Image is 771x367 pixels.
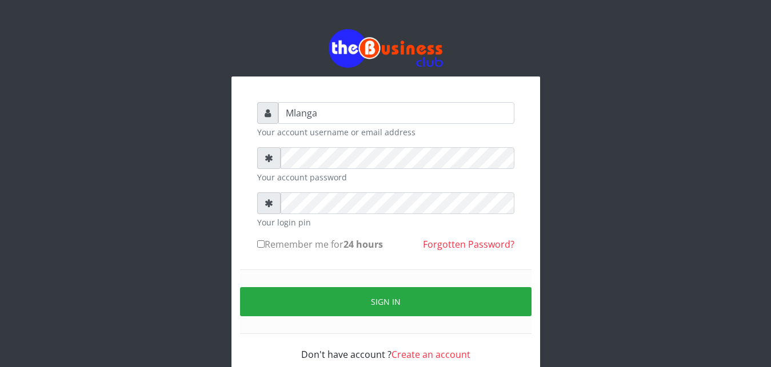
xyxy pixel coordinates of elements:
[257,237,383,251] label: Remember me for
[257,216,514,228] small: Your login pin
[423,238,514,251] a: Forgotten Password?
[257,171,514,183] small: Your account password
[278,102,514,124] input: Username or email address
[240,287,532,316] button: Sign in
[392,348,470,361] a: Create an account
[343,238,383,251] b: 24 hours
[257,240,265,248] input: Remember me for24 hours
[257,334,514,361] div: Don't have account ?
[257,126,514,138] small: Your account username or email address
